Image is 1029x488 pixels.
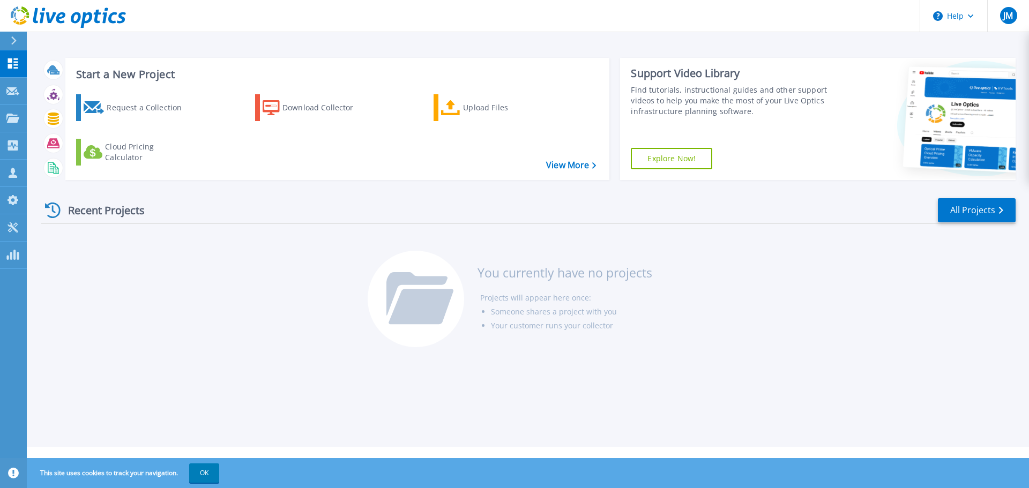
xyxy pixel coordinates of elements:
a: Cloud Pricing Calculator [76,139,196,166]
div: Cloud Pricing Calculator [105,141,191,163]
span: This site uses cookies to track your navigation. [29,463,219,483]
h3: You currently have no projects [478,267,652,279]
a: Download Collector [255,94,375,121]
div: Find tutorials, instructional guides and other support videos to help you make the most of your L... [631,85,832,117]
li: Your customer runs your collector [491,319,652,333]
li: Projects will appear here once: [480,291,652,305]
a: View More [546,160,596,170]
button: OK [189,463,219,483]
div: Upload Files [463,97,549,118]
span: JM [1003,11,1013,20]
a: Upload Files [434,94,553,121]
a: Request a Collection [76,94,196,121]
div: Support Video Library [631,66,832,80]
h3: Start a New Project [76,69,596,80]
div: Recent Projects [41,197,159,223]
div: Request a Collection [107,97,192,118]
a: Explore Now! [631,148,712,169]
div: Download Collector [282,97,368,118]
a: All Projects [938,198,1016,222]
li: Someone shares a project with you [491,305,652,319]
